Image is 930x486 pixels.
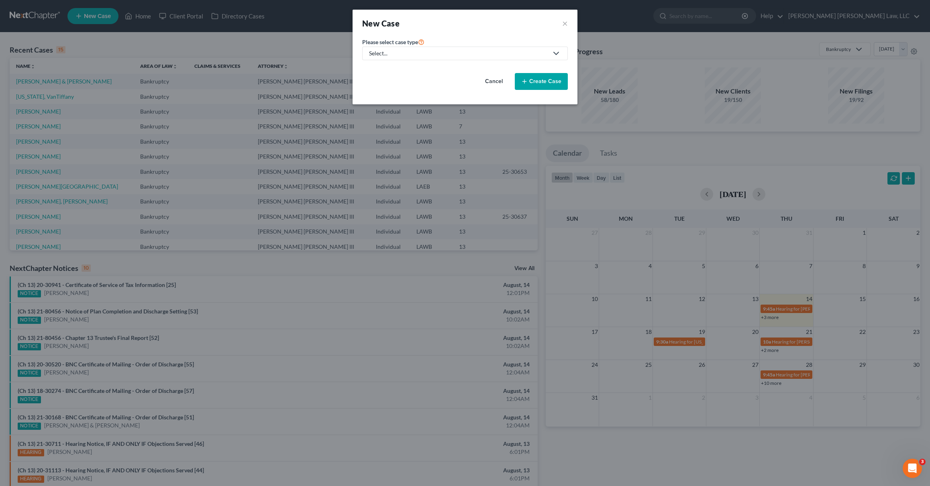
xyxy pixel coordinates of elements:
[919,459,926,465] span: 3
[562,18,568,29] button: ×
[369,49,548,57] div: Select...
[903,459,922,478] iframe: Intercom live chat
[476,73,512,89] button: Cancel
[515,73,568,90] button: Create Case
[362,18,400,28] strong: New Case
[362,39,418,45] span: Please select case type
